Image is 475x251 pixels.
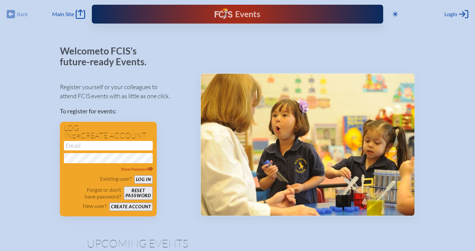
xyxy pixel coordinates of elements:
[83,203,107,209] p: New user?
[60,107,189,116] p: To register for events:
[134,175,153,184] button: Log in
[176,8,300,20] div: FCIS Events — Future ready
[60,46,154,67] p: Welcome to FCIS’s future-ready Events.
[52,9,85,19] a: Main Site
[201,74,414,216] img: Events
[64,186,121,200] p: Forgot or don’t have password?
[72,133,80,140] span: or
[64,124,153,140] h1: Log in create account
[52,11,74,17] span: Main Site
[87,238,388,249] h1: Upcoming Events
[100,175,132,182] p: Existing user?
[444,11,457,17] span: Login
[124,186,153,200] button: Resetpassword
[60,82,189,101] p: Register yourself or your colleagues to attend FCIS events with as little as one click.
[64,141,153,150] input: Email
[121,167,153,172] span: Show Password
[109,203,153,211] button: Create account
